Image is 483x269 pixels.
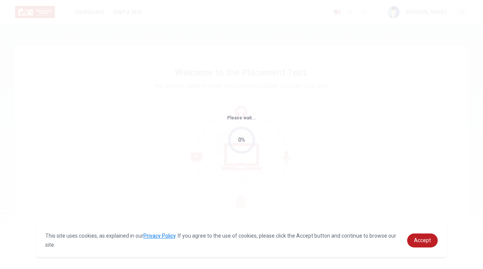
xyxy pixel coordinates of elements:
[407,233,438,247] a: dismiss cookie message
[45,233,396,248] span: This site uses cookies, as explained in our . If you agree to the use of cookies, please click th...
[414,237,431,243] span: Accept
[143,233,175,239] a: Privacy Policy
[36,224,447,257] div: cookieconsent
[227,115,256,121] span: Please wait...
[238,136,245,144] div: 0%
